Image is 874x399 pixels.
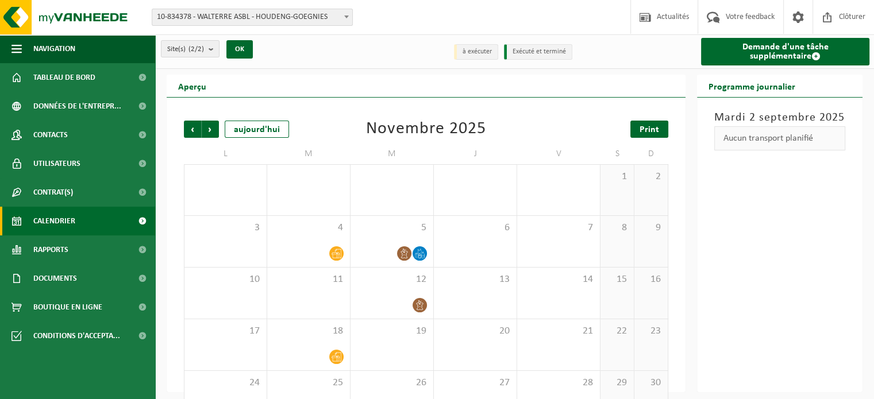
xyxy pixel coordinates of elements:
span: Contrat(s) [33,178,73,207]
h2: Programme journalier [697,75,807,97]
span: Boutique en ligne [33,293,102,321]
li: Exécuté et terminé [504,44,572,60]
span: Contacts [33,121,68,149]
span: 17 [190,325,261,338]
button: OK [226,40,253,59]
td: S [600,144,634,164]
td: V [517,144,600,164]
span: 20 [440,325,511,338]
span: Utilisateurs [33,149,80,178]
span: 22 [606,325,628,338]
td: D [634,144,668,164]
div: Aucun transport planifié [714,126,845,150]
td: J [434,144,517,164]
span: Conditions d'accepta... [33,321,120,350]
span: 11 [273,273,344,286]
span: 9 [640,222,662,234]
span: 13 [440,273,511,286]
span: 26 [356,377,428,389]
span: Print [640,125,659,134]
span: Documents [33,264,77,293]
span: Données de l'entrepr... [33,92,121,121]
span: 19 [356,325,428,338]
button: Site(s)(2/2) [161,40,220,57]
div: Novembre 2025 [366,121,486,138]
span: 28 [523,377,594,389]
span: Site(s) [167,41,204,58]
span: 14 [523,273,594,286]
span: 27 [440,377,511,389]
li: à exécuter [454,44,498,60]
span: 1 [606,171,628,183]
span: 10 [190,273,261,286]
span: Rapports [33,235,68,264]
span: 10-834378 - WALTERRE ASBL - HOUDENG-GOEGNIES [152,9,352,25]
span: 2 [640,171,662,183]
span: 6 [440,222,511,234]
div: aujourd'hui [225,121,289,138]
span: Calendrier [33,207,75,235]
span: 30 [640,377,662,389]
span: 23 [640,325,662,338]
td: M [351,144,434,164]
span: 7 [523,222,594,234]
span: 29 [606,377,628,389]
span: 4 [273,222,344,234]
a: Print [630,121,668,138]
span: Précédent [184,121,201,138]
h2: Aperçu [167,75,218,97]
span: 18 [273,325,344,338]
h3: Mardi 2 septembre 2025 [714,109,845,126]
a: Demande d'une tâche supplémentaire [701,38,869,65]
span: 3 [190,222,261,234]
span: 12 [356,273,428,286]
count: (2/2) [188,45,204,53]
span: Navigation [33,34,75,63]
span: Tableau de bord [33,63,95,92]
span: 8 [606,222,628,234]
span: Suivant [202,121,219,138]
span: 24 [190,377,261,389]
span: 16 [640,273,662,286]
span: 15 [606,273,628,286]
span: 10-834378 - WALTERRE ASBL - HOUDENG-GOEGNIES [152,9,353,26]
span: 25 [273,377,344,389]
span: 5 [356,222,428,234]
span: 21 [523,325,594,338]
td: M [267,144,351,164]
td: L [184,144,267,164]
